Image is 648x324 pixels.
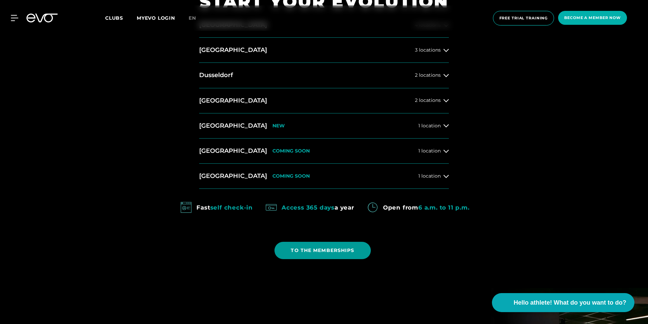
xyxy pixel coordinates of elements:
[199,96,267,105] h2: [GEOGRAPHIC_DATA]
[264,200,279,215] img: EvoFitness
[199,164,449,189] button: [GEOGRAPHIC_DATA]COMING SOON1 location
[199,88,449,113] button: [GEOGRAPHIC_DATA]2 locations
[199,38,449,63] button: [GEOGRAPHIC_DATA]3 locations
[105,15,137,21] a: Clubs
[178,200,194,215] img: EvoFitness
[274,237,373,264] a: TO THE MEMBERSHIPS
[199,63,449,88] button: Dusseldorf2 locations
[491,11,556,25] a: Free trial training
[199,139,449,164] button: [GEOGRAPHIC_DATA]COMING SOON1 location
[499,15,548,21] span: Free trial training
[564,15,621,21] span: Become a member now
[415,98,441,103] span: 2 locations
[383,202,470,213] div: Open from
[189,14,204,22] a: En
[272,148,310,154] p: COMING SOON
[418,174,441,179] span: 1 location
[199,46,267,54] h2: [GEOGRAPHIC_DATA]
[365,200,380,215] img: EvoFitness
[415,48,441,53] span: 3 locations
[199,71,233,79] h2: Dusseldorf
[415,73,441,78] span: 2 locations
[189,15,196,21] span: En
[272,173,310,179] p: COMING SOON
[105,15,123,21] span: Clubs
[210,204,253,211] em: self check-in
[282,202,354,213] div: a year
[492,293,634,312] button: Hello athlete! What do you want to do?
[291,247,354,254] span: TO THE MEMBERSHIPS
[514,298,626,307] span: Hello athlete! What do you want to do?
[196,202,253,213] div: Fast
[272,123,285,129] p: NEW
[199,113,449,139] button: [GEOGRAPHIC_DATA]NEW1 location
[282,204,335,211] em: Access 365 days
[199,147,267,155] h2: [GEOGRAPHIC_DATA]
[137,15,175,21] a: MYEVO LOGIN
[556,11,629,25] a: Become a member now
[199,172,267,180] h2: [GEOGRAPHIC_DATA]
[199,122,267,130] h2: [GEOGRAPHIC_DATA]
[418,204,470,211] em: 6 a.m. to 11 p.m.
[418,148,441,154] span: 1 location
[418,123,441,128] span: 1 location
